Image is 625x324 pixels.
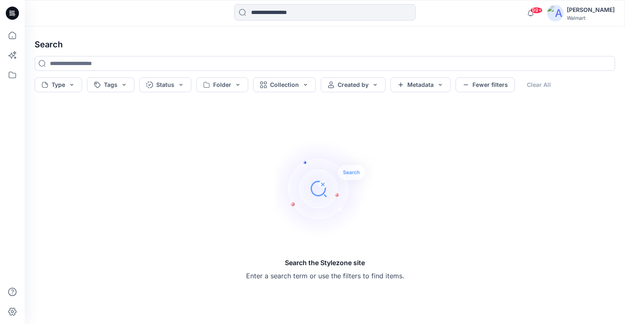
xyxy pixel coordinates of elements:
[567,5,615,15] div: [PERSON_NAME]
[87,77,134,92] button: Tags
[275,139,374,238] img: Search the Stylezone site
[321,77,385,92] button: Created by
[456,77,515,92] button: Fewer filters
[35,77,82,92] button: Type
[530,7,543,14] span: 99+
[196,77,248,92] button: Folder
[567,15,615,21] div: Walmart
[139,77,191,92] button: Status
[246,271,404,281] p: Enter a search term or use the filters to find items.
[547,5,564,21] img: avatar
[28,33,622,56] h4: Search
[246,258,404,268] h5: Search the Stylezone site
[390,77,451,92] button: Metadata
[253,77,316,92] button: Collection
